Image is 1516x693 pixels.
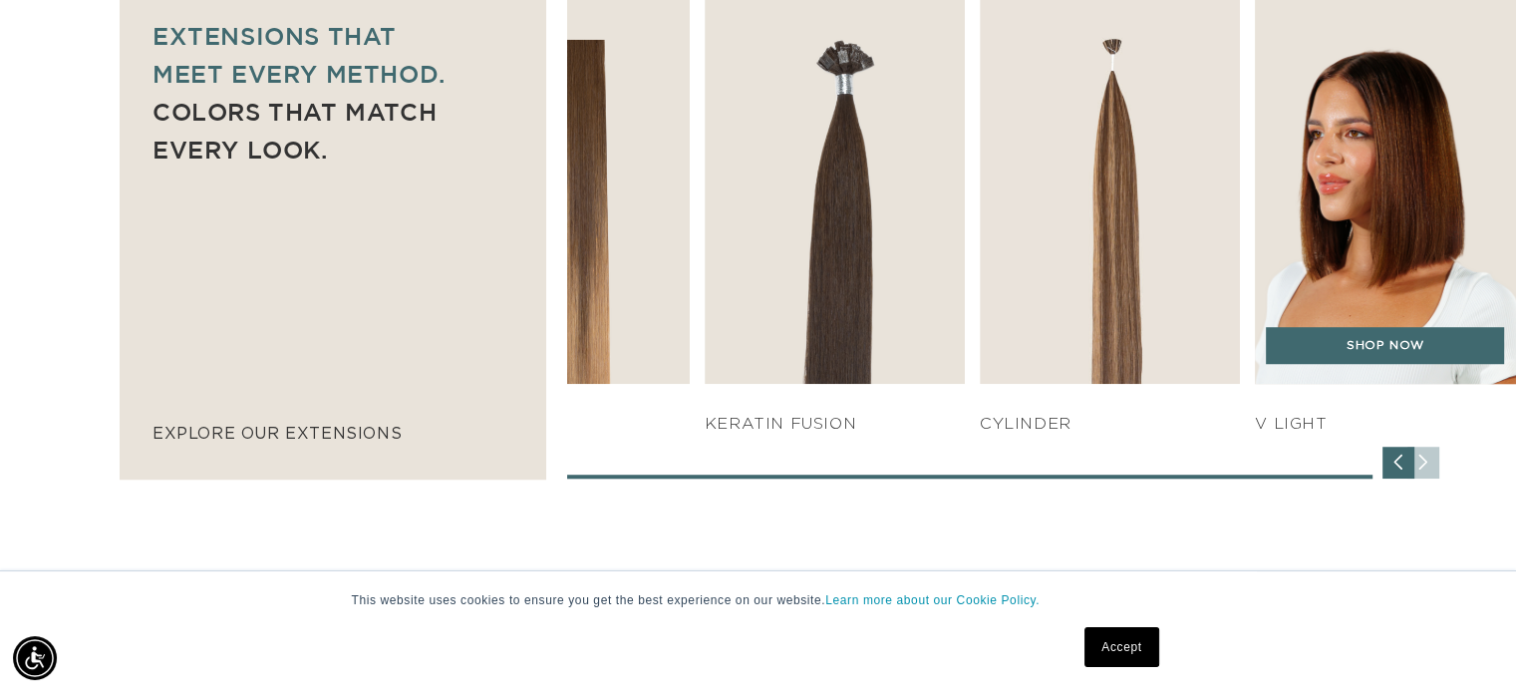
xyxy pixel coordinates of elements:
h4: V Light [1255,414,1515,435]
p: Extensions that [152,17,513,55]
div: Accessibility Menu [13,636,57,680]
iframe: Chat Widget [1416,597,1516,693]
p: explore our extensions [152,420,513,449]
p: Colors that match every look. [152,93,513,169]
a: SHOP NOW [1266,327,1504,365]
div: Previous slide [1382,447,1414,479]
p: This website uses cookies to ensure you get the best experience on our website. [352,591,1165,609]
p: meet every method. [152,55,513,93]
a: Learn more about our Cookie Policy. [825,593,1040,607]
a: Accept [1084,627,1158,667]
h4: Cylinder [980,414,1240,435]
h4: KERATIN FUSION [705,414,965,435]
